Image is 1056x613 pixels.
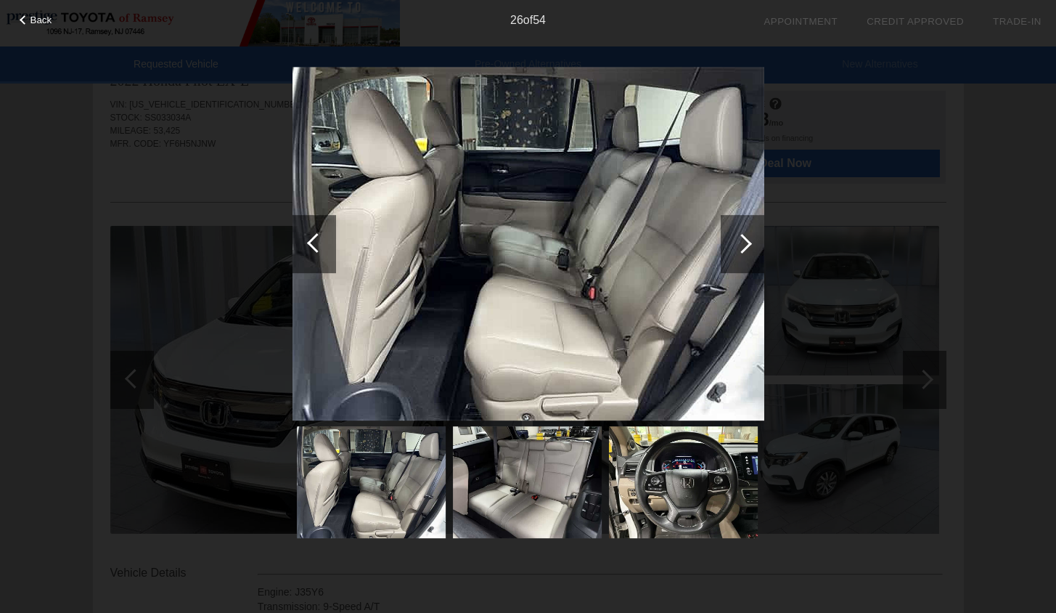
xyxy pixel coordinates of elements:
[867,16,964,27] a: Credit Approved
[292,67,764,421] img: 68ad1dc8085a2841a9102e70.jpg
[533,14,546,26] span: 54
[453,426,602,538] img: 68ad1dca085a2841a91062a4.jpg
[764,16,838,27] a: Appointment
[510,14,523,26] span: 26
[297,426,446,538] img: 68ad1dc8085a2841a9102e70.jpg
[993,16,1041,27] a: Trade-In
[609,426,758,538] img: 68ad1dca085a2841a9106270.jpg
[30,15,52,25] span: Back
